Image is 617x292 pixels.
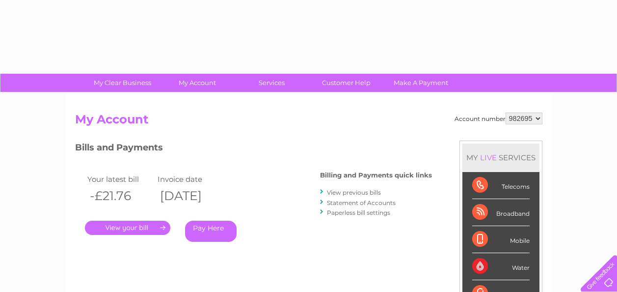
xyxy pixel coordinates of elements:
a: Make A Payment [380,74,461,92]
a: . [85,221,170,235]
div: Account number [455,113,542,124]
a: Pay Here [185,221,237,242]
th: [DATE] [155,186,226,206]
td: Your latest bill [85,173,156,186]
h3: Bills and Payments [75,141,432,158]
a: My Clear Business [82,74,163,92]
a: Customer Help [306,74,387,92]
td: Invoice date [155,173,226,186]
a: Services [231,74,312,92]
div: Water [472,253,530,280]
a: Paperless bill settings [327,209,390,216]
a: View previous bills [327,189,381,196]
div: Mobile [472,226,530,253]
div: LIVE [478,153,499,162]
a: My Account [157,74,238,92]
h2: My Account [75,113,542,131]
div: MY SERVICES [462,144,539,172]
h4: Billing and Payments quick links [320,172,432,179]
div: Broadband [472,199,530,226]
a: Statement of Accounts [327,199,396,206]
th: -£21.76 [85,186,156,206]
div: Telecoms [472,172,530,199]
